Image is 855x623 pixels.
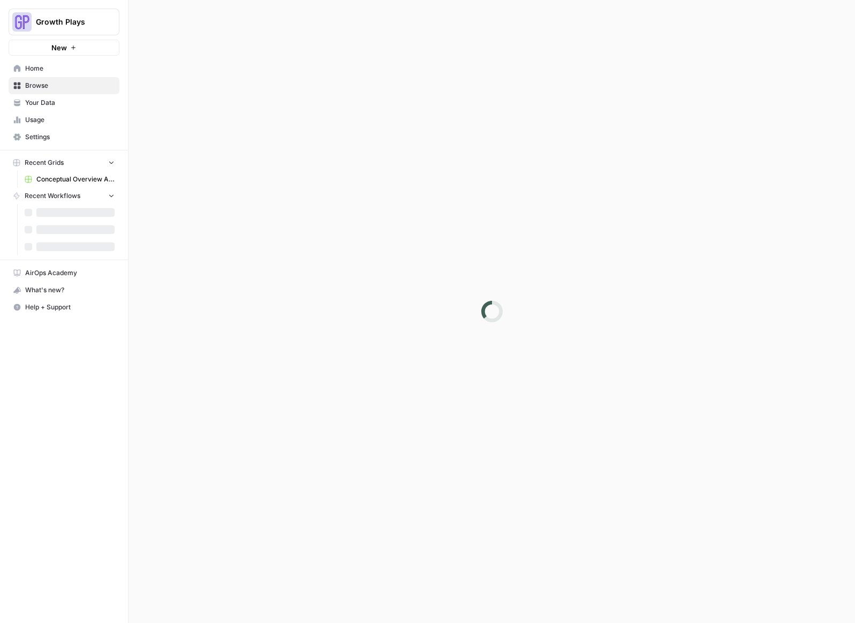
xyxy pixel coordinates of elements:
span: Recent Workflows [25,191,80,201]
button: Help + Support [9,299,119,316]
span: Your Data [25,98,115,108]
a: Your Data [9,94,119,111]
span: Recent Grids [25,158,64,168]
span: New [51,42,67,53]
span: Growth Plays [36,17,101,27]
a: Home [9,60,119,77]
button: New [9,40,119,56]
div: What's new? [9,282,119,298]
a: AirOps Academy [9,264,119,282]
button: Workspace: Growth Plays [9,9,119,35]
span: Browse [25,81,115,90]
span: Usage [25,115,115,125]
button: What's new? [9,282,119,299]
button: Recent Workflows [9,188,119,204]
a: Usage [9,111,119,128]
img: Growth Plays Logo [12,12,32,32]
span: Settings [25,132,115,142]
a: Settings [9,128,119,146]
span: AirOps Academy [25,268,115,278]
a: Conceptual Overview Article Grid [20,171,119,188]
span: Conceptual Overview Article Grid [36,174,115,184]
span: Help + Support [25,302,115,312]
a: Browse [9,77,119,94]
span: Home [25,64,115,73]
button: Recent Grids [9,155,119,171]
